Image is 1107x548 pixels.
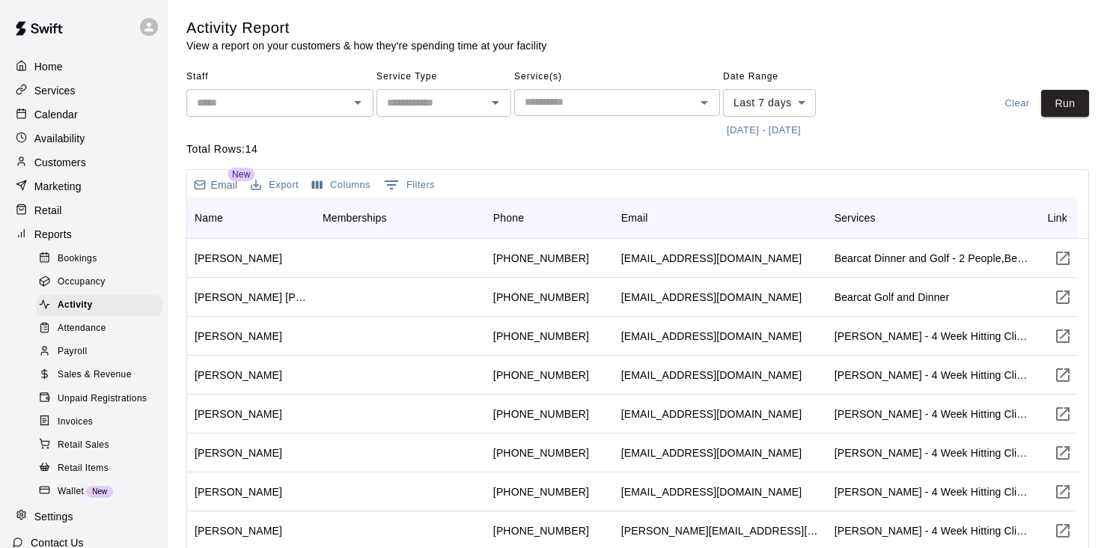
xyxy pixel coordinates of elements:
p: View a report on your customers & how they're spending time at your facility [186,38,546,53]
div: Bearcat Dinner and Golf - 2 People,Bearcat Dinner Only - 2 People [835,251,1033,266]
button: Open [485,92,506,113]
span: Invoices [58,415,93,430]
div: matt.moir5@gmail.com [621,484,802,499]
span: Retail Sales [58,438,109,453]
div: Ty Gervais [195,407,282,421]
div: Elliott Curtis - 4 Week Hitting Clinic - 6:30pm [835,484,1033,499]
div: Memberships [315,197,486,239]
p: Reports [34,227,72,242]
span: Payroll [58,344,87,359]
a: Invoices [36,410,168,433]
a: Marketing [12,175,156,198]
span: Date Range [723,65,854,89]
span: Occupancy [58,275,106,290]
a: Unpaid Registrations [36,387,168,410]
div: Julian Moir [195,484,282,499]
div: Elliott Curtis - 4 Week Hitting Clinic - 5pm [835,329,1033,344]
a: Availability [12,127,156,150]
div: Occupancy [36,272,162,293]
button: Run [1041,90,1089,118]
button: [DATE] - [DATE] [723,119,805,142]
a: Sales & Revenue [36,364,168,387]
div: Elliott Curtis - 4 Week Hitting Clinic - 5pm [835,407,1033,421]
div: raybouv9462@gmail.com [621,290,802,305]
div: Bearcat Golf and Dinner [835,290,950,305]
p: Total Rows: 14 [186,141,1089,157]
a: Visit customer page [1048,243,1078,273]
svg: Visit customer page [1054,366,1072,384]
p: Settings [34,509,73,524]
div: Phone [493,197,524,239]
p: Retail [34,203,62,218]
div: Elliott Curtis - 4 Week Hitting Clinic - 6:30pm [835,523,1033,538]
div: Activity [36,295,162,316]
div: trevorgervais1@gmail.com [621,407,802,421]
div: Email [614,197,827,239]
div: +15193188331 [493,251,589,266]
svg: Visit customer page [1054,249,1072,267]
a: Retail [12,199,156,222]
div: Link [1048,197,1067,239]
div: +15194961335 [493,407,589,421]
span: Wallet [58,484,84,499]
div: Services [835,197,876,239]
div: Memberships [323,197,387,239]
div: Reports [12,223,156,246]
p: Email [211,177,238,192]
div: Colton Arsenault [195,523,282,538]
div: Aren Jenson [195,251,282,266]
button: Select columns [308,174,374,197]
span: Service(s) [514,65,720,89]
p: Marketing [34,179,82,194]
svg: Visit customer page [1054,288,1072,306]
div: Reaume Bouvier [195,290,308,305]
p: Services [34,83,76,98]
div: +15194019213 [493,290,589,305]
div: Attendance [36,318,162,339]
span: New [228,168,254,181]
a: Retail Items [36,457,168,480]
button: Visit customer page [1048,477,1078,507]
h5: Activity Report [186,18,546,38]
svg: Visit customer page [1054,483,1072,501]
p: Calendar [34,107,78,122]
span: Attendance [58,321,106,336]
div: Vinnie Horea [195,445,282,460]
button: Visit customer page [1048,282,1078,312]
svg: Visit customer page [1054,444,1072,462]
button: Visit customer page [1048,516,1078,546]
div: +15195723131 [493,445,589,460]
div: Email [621,197,648,239]
span: Bookings [58,252,97,267]
span: Activity [58,298,93,313]
button: Show filters [380,173,439,197]
div: WalletNew [36,481,162,502]
div: ren_becca@hotmail.com [621,251,802,266]
div: Nick Ahearn [195,368,282,383]
div: Phone [486,197,614,239]
div: Last 7 days [723,89,816,117]
div: moceanu7@hotmail.com [621,368,802,383]
div: Bookings [36,249,162,270]
div: +12896898615 [493,484,589,499]
a: Visit customer page [1048,438,1078,468]
span: New [86,487,113,496]
div: christina_arsenault@outlook.com [621,523,820,538]
button: Visit customer page [1048,321,1078,351]
button: Open [694,92,715,113]
button: Visit customer page [1048,360,1078,390]
div: Invoices [36,412,162,433]
a: Settings [12,505,156,528]
a: Retail Sales [36,433,168,457]
a: Home [12,55,156,78]
a: Calendar [12,103,156,126]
